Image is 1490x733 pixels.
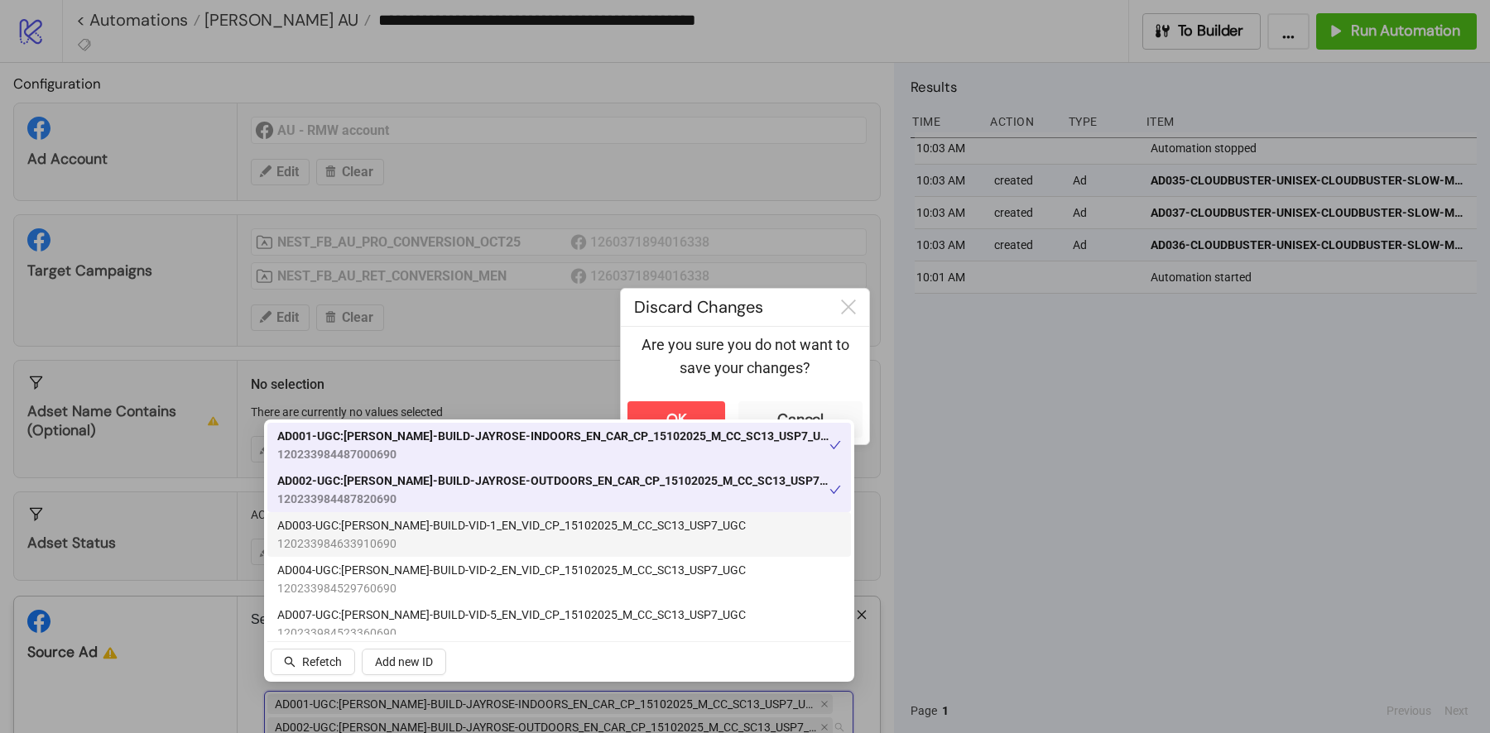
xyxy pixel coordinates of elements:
[277,445,829,463] span: 120233984487000690
[777,410,824,429] div: Cancel
[277,490,829,508] span: 120233984487820690
[284,656,296,668] span: search
[267,557,851,601] div: AD004-UGC:BARBER-BUILD-VID-2_EN_VID_CP_15102025_M_CC_SC13_USP7_UGC
[277,427,829,445] span: AD001-UGC:[PERSON_NAME]-BUILD-JAYROSE-INDOORS_EN_CAR_CP_15102025_M_CC_SC13_USP7_UGC
[267,601,851,646] div: AD007-UGC:BARBER-BUILD-VID-5_EN_VID_CP_15102025_M_CC_SC13_USP7_UGC
[829,439,841,451] span: check
[362,649,446,675] button: Add new ID
[666,410,687,429] div: OK
[627,401,725,438] button: OK
[302,655,342,668] span: Refetch
[267,512,851,557] div: AD003-UGC:BARBER-BUILD-VID-1_EN_VID_CP_15102025_M_CC_SC13_USP7_UGC
[277,606,746,624] span: AD007-UGC:[PERSON_NAME]-BUILD-VID-5_EN_VID_CP_15102025_M_CC_SC13_USP7_UGC
[621,289,828,326] div: Discard Changes
[267,467,851,512] div: AD002-UGC:BARBER-BUILD-JAYROSE-OUTDOORS_EN_CAR_CP_15102025_M_CC_SC13_USP7_UGC
[277,534,746,553] span: 120233984633910690
[829,484,841,496] span: check
[277,579,746,597] span: 120233984529760690
[738,401,863,438] button: Cancel
[277,472,829,490] span: AD002-UGC:[PERSON_NAME]-BUILD-JAYROSE-OUTDOORS_EN_CAR_CP_15102025_M_CC_SC13_USP7_UGC
[277,561,746,579] span: AD004-UGC:[PERSON_NAME]-BUILD-VID-2_EN_VID_CP_15102025_M_CC_SC13_USP7_UGC
[277,516,746,534] span: AD003-UGC:[PERSON_NAME]-BUILD-VID-1_EN_VID_CP_15102025_M_CC_SC13_USP7_UGC
[267,423,851,467] div: AD001-UGC:BARBER-BUILD-JAYROSE-INDOORS_EN_CAR_CP_15102025_M_CC_SC13_USP7_UGC
[375,655,433,668] span: Add new ID
[634,333,856,381] p: Are you sure you do not want to save your changes?
[271,649,355,675] button: Refetch
[277,624,746,642] span: 120233984523360690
